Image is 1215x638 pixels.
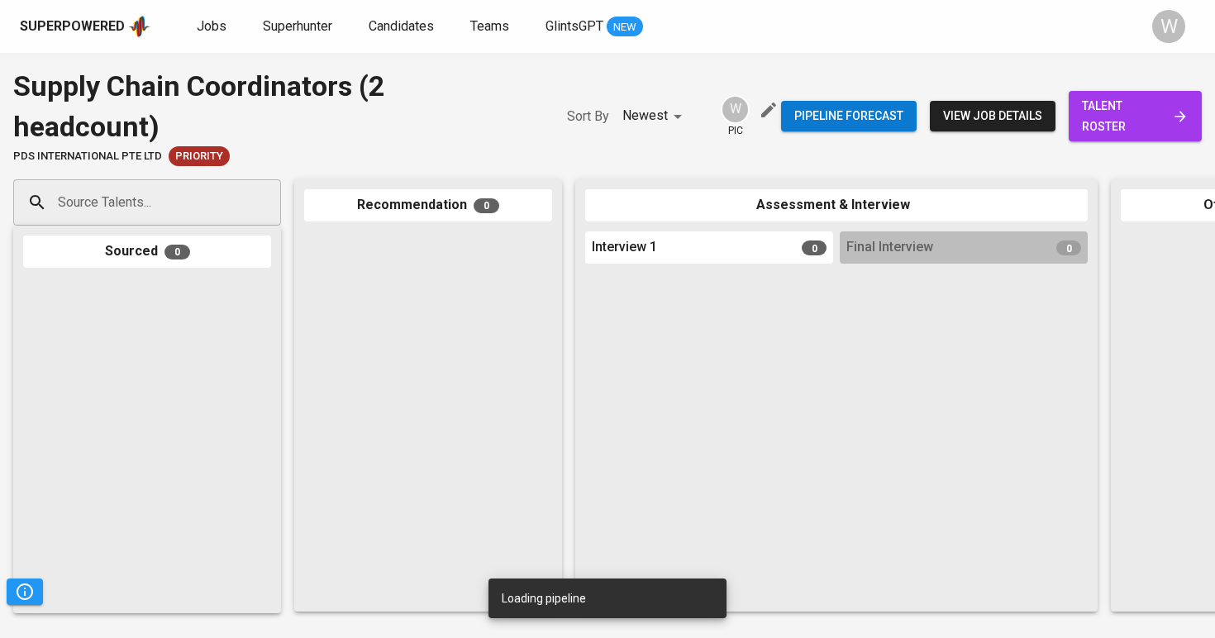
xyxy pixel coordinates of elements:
[128,14,150,39] img: app logo
[470,18,509,34] span: Teams
[13,149,162,164] span: PDS International Pte Ltd
[169,146,230,166] div: Job Order Reopened
[794,106,903,126] span: Pipeline forecast
[607,19,643,36] span: NEW
[197,17,230,37] a: Jobs
[20,14,150,39] a: Superpoweredapp logo
[1069,91,1202,141] a: talent roster
[585,189,1088,221] div: Assessment & Interview
[721,95,750,124] div: W
[369,18,434,34] span: Candidates
[546,18,603,34] span: GlintsGPT
[263,17,336,37] a: Superhunter
[1056,240,1081,255] span: 0
[23,236,271,268] div: Sourced
[20,17,125,36] div: Superpowered
[622,101,688,131] div: Newest
[567,107,609,126] p: Sort By
[369,17,437,37] a: Candidates
[197,18,226,34] span: Jobs
[502,583,586,613] div: Loading pipeline
[721,95,750,138] div: pic
[1152,10,1185,43] div: W
[930,101,1055,131] button: view job details
[470,17,512,37] a: Teams
[169,149,230,164] span: Priority
[164,245,190,259] span: 0
[592,238,657,257] span: Interview 1
[272,201,275,204] button: Open
[802,240,827,255] span: 0
[622,106,668,126] p: Newest
[781,101,917,131] button: Pipeline forecast
[546,17,643,37] a: GlintsGPT NEW
[7,578,43,605] button: Pipeline Triggers
[846,238,933,257] span: Final Interview
[474,198,499,213] span: 0
[304,189,552,221] div: Recommendation
[263,18,332,34] span: Superhunter
[1082,96,1189,136] span: talent roster
[943,106,1042,126] span: view job details
[13,66,534,146] div: Supply Chain Coordinators (2 headcount)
